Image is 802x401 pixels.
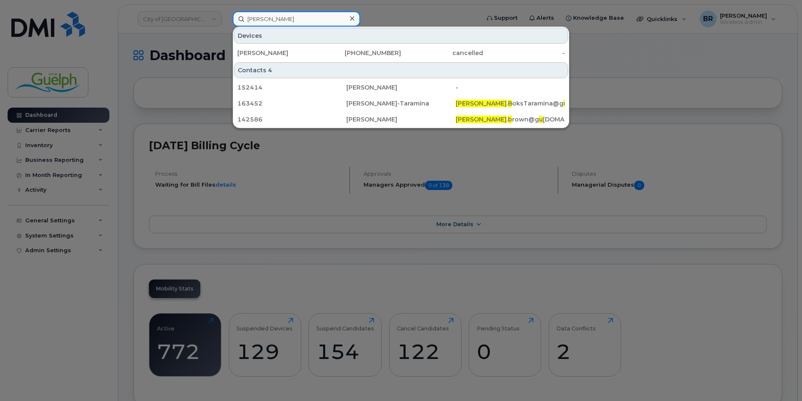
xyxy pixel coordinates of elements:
[234,96,568,111] a: 163452[PERSON_NAME]-Taramina[PERSON_NAME].BoksTaramina@gu[DOMAIN_NAME]
[483,49,565,57] div: -
[319,49,401,57] div: [PHONE_NUMBER]
[539,116,543,123] span: u
[508,100,512,107] span: B
[508,116,512,123] span: b
[456,115,565,124] div: . rown@g [DOMAIN_NAME]
[268,66,272,74] span: 4
[346,83,455,92] div: [PERSON_NAME]
[563,100,567,107] span: u
[234,80,568,95] a: 152414[PERSON_NAME]-
[401,49,483,57] div: cancelled
[237,99,346,108] div: 163452
[456,83,565,92] div: -
[237,83,346,92] div: 152414
[237,49,319,57] div: [PERSON_NAME]
[346,115,455,124] div: [PERSON_NAME]
[456,116,507,123] span: [PERSON_NAME]
[234,62,568,78] div: Contacts
[456,100,507,107] span: [PERSON_NAME]
[346,99,455,108] div: [PERSON_NAME]-Taramina
[234,28,568,44] div: Devices
[234,112,568,127] a: 142586[PERSON_NAME][PERSON_NAME].brown@gu[DOMAIN_NAME]
[456,99,565,108] div: . oksTaramina@g [DOMAIN_NAME]
[234,45,568,61] a: [PERSON_NAME][PHONE_NUMBER]cancelled-
[237,115,346,124] div: 142586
